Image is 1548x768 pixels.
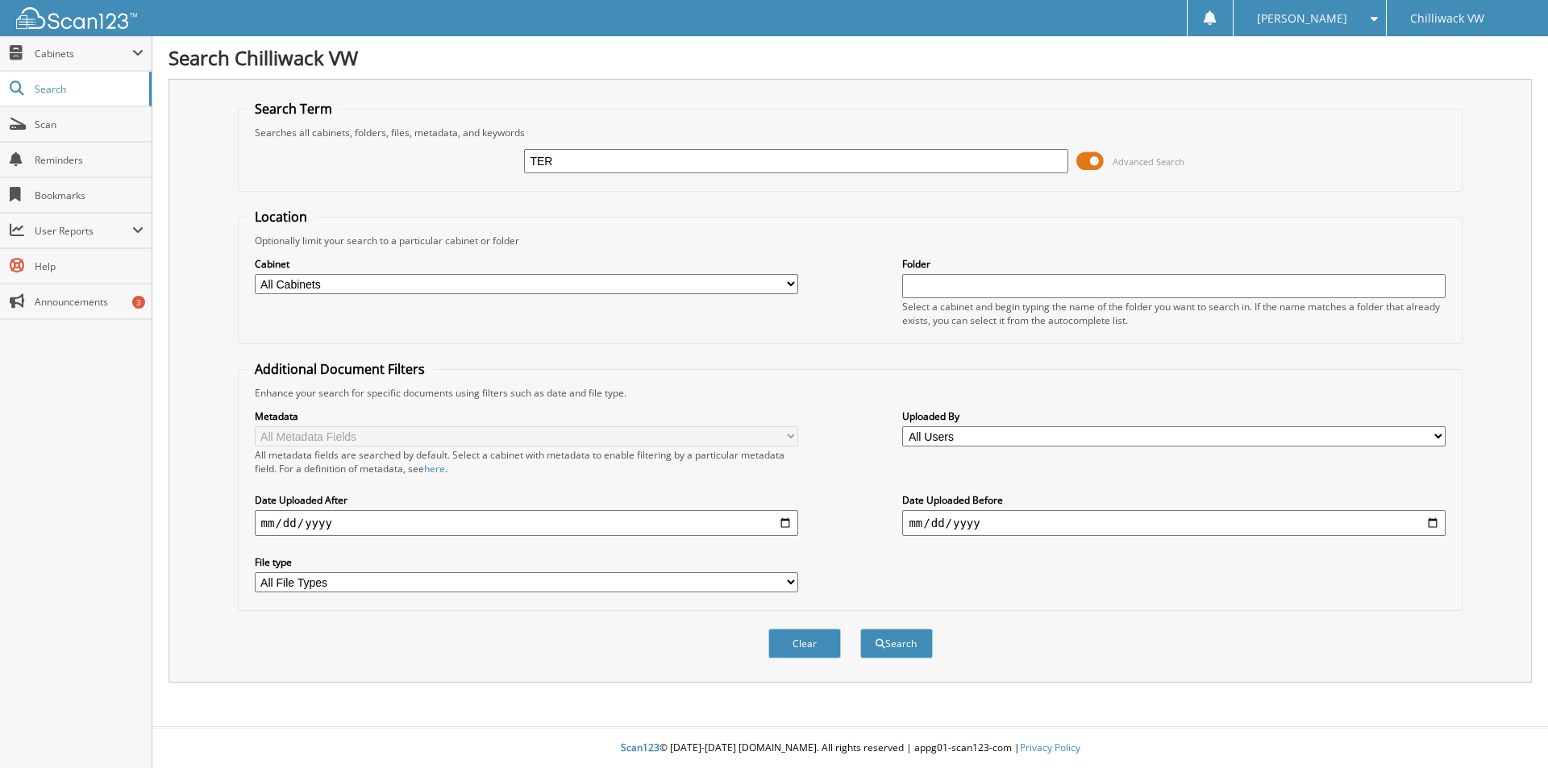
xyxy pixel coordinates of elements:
[1257,14,1347,23] span: [PERSON_NAME]
[860,629,933,658] button: Search
[1410,14,1484,23] span: Chilliwack VW
[247,126,1454,139] div: Searches all cabinets, folders, files, metadata, and keywords
[902,493,1446,507] label: Date Uploaded Before
[255,448,798,475] div: All metadata fields are searched by default. Select a cabinet with metadata to enable filtering b...
[35,118,144,131] span: Scan
[16,7,137,29] img: scan123-logo-white.svg
[35,82,141,96] span: Search
[255,510,798,536] input: start
[1020,741,1080,754] a: Privacy Policy
[169,44,1532,71] h1: Search Chilliwack VW
[902,300,1446,327] div: Select a cabinet and begin typing the name of the folder you want to search in. If the name match...
[132,296,145,309] div: 3
[902,409,1446,423] label: Uploaded By
[255,555,798,569] label: File type
[35,47,132,60] span: Cabinets
[35,259,144,273] span: Help
[424,462,445,475] a: here
[247,360,433,378] legend: Additional Document Filters
[621,741,660,754] span: Scan123
[1467,691,1548,768] iframe: Chat Widget
[35,189,144,202] span: Bookmarks
[247,100,340,118] legend: Search Term
[247,234,1454,247] div: Optionally limit your search to a particular cabinet or folder
[35,224,132,238] span: User Reports
[902,257,1446,271] label: Folder
[35,295,144,309] span: Announcements
[768,629,841,658] button: Clear
[255,493,798,507] label: Date Uploaded After
[247,208,315,226] legend: Location
[902,510,1446,536] input: end
[152,729,1548,768] div: © [DATE]-[DATE] [DOMAIN_NAME]. All rights reserved | appg01-scan123-com |
[35,153,144,167] span: Reminders
[255,257,798,271] label: Cabinet
[1113,156,1184,168] span: Advanced Search
[247,386,1454,400] div: Enhance your search for specific documents using filters such as date and file type.
[255,409,798,423] label: Metadata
